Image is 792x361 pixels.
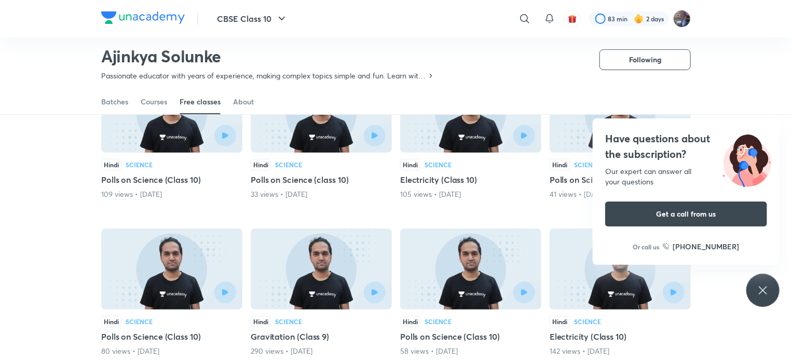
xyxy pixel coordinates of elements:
[550,229,691,356] div: Electricity (Class 10)
[634,14,644,24] img: streak
[400,316,420,327] div: Hindi
[425,162,452,168] div: Science
[605,166,767,187] div: Our expert can answer all your questions
[400,229,541,356] div: Polls on Science (Class 10)
[633,242,660,251] p: Or call us
[400,330,541,343] h5: Polls on Science (Class 10)
[126,162,153,168] div: Science
[251,316,271,327] div: Hindi
[251,173,392,186] h5: Polls on Science (class 10)
[550,72,691,199] div: Polls on Science (Class 10)
[568,14,577,23] img: avatar
[101,71,427,81] p: Passionate educator with years of experience, making complex topics simple and fun. Learn with cl...
[663,241,740,252] a: [PHONE_NUMBER]
[101,189,242,199] div: 109 views • 1 month ago
[101,46,435,66] h2: Ajinkya Solunke
[605,131,767,162] h4: Have questions about the subscription?
[251,346,392,356] div: 290 views • 1 month ago
[400,159,420,170] div: Hindi
[126,318,153,325] div: Science
[400,72,541,199] div: Electricity (Class 10)
[101,11,185,24] img: Company Logo
[101,11,185,26] a: Company Logo
[141,89,167,114] a: Courses
[275,162,302,168] div: Science
[400,189,541,199] div: 105 views • 1 month ago
[574,318,601,325] div: Science
[564,10,581,27] button: avatar
[251,189,392,199] div: 33 views • 1 month ago
[101,72,242,199] div: Polls on Science (Class 10)
[574,162,601,168] div: Science
[550,346,691,356] div: 142 views • 1 month ago
[101,330,242,343] h5: Polls on Science (Class 10)
[550,159,570,170] div: Hindi
[550,330,691,343] h5: Electricity (Class 10)
[101,229,242,356] div: Polls on Science (Class 10)
[400,346,541,356] div: 58 views • 1 month ago
[251,229,392,356] div: Gravitation (Class 9)
[211,8,294,29] button: CBSE Class 10
[599,49,691,70] button: Following
[101,173,242,186] h5: Polls on Science (Class 10)
[550,316,570,327] div: Hindi
[233,89,254,114] a: About
[180,89,221,114] a: Free classes
[550,173,691,186] h5: Polls on Science (Class 10)
[233,97,254,107] div: About
[180,97,221,107] div: Free classes
[550,189,691,199] div: 41 views • 1 month ago
[629,55,661,65] span: Following
[101,89,128,114] a: Batches
[251,330,392,343] h5: Gravitation (Class 9)
[673,241,740,252] h6: [PHONE_NUMBER]
[673,10,691,28] img: Akash Medha
[141,97,167,107] div: Courses
[425,318,452,325] div: Science
[251,72,392,199] div: Polls on Science (class 10)
[400,173,541,186] h5: Electricity (Class 10)
[275,318,302,325] div: Science
[101,159,121,170] div: Hindi
[101,316,121,327] div: Hindi
[251,159,271,170] div: Hindi
[605,202,767,226] button: Get a call from us
[101,346,242,356] div: 80 views • 1 month ago
[714,131,780,187] img: ttu_illustration_new.svg
[101,97,128,107] div: Batches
